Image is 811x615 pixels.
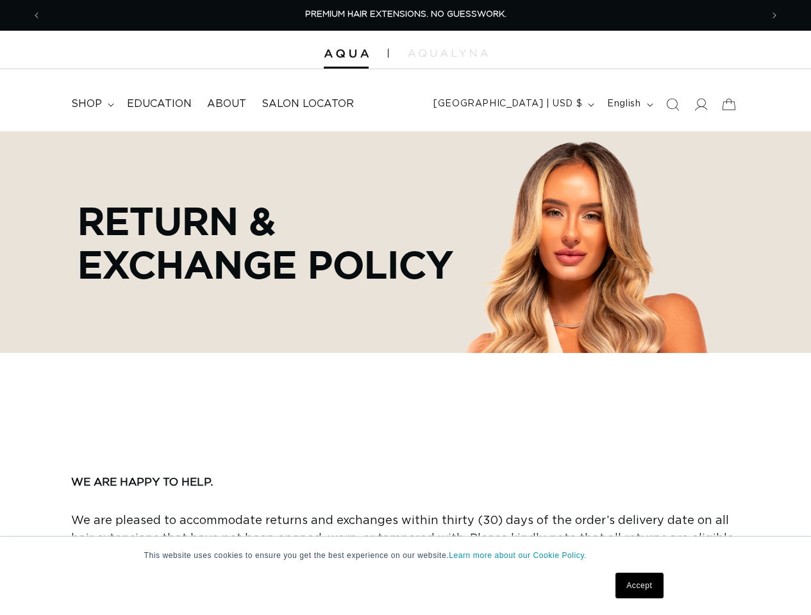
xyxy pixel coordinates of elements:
[127,97,192,111] span: Education
[71,515,734,562] span: We are pleased to accommodate returns and exchanges within thirty (30) days of the order’s delive...
[408,49,488,57] img: aqualyna.com
[658,90,687,119] summary: Search
[324,49,369,58] img: Aqua Hair Extensions
[433,97,582,111] span: [GEOGRAPHIC_DATA] | USD $
[615,573,663,598] a: Accept
[305,10,506,19] span: PREMIUM HAIR EXTENSIONS. NO GUESSWORK.
[426,92,599,117] button: [GEOGRAPHIC_DATA] | USD $
[760,3,789,28] button: Next announcement
[22,3,51,28] button: Previous announcement
[144,550,667,561] p: This website uses cookies to ensure you get the best experience on our website.
[449,551,587,560] a: Learn more about our Cookie Policy.
[199,90,254,119] a: About
[262,97,354,111] span: Salon Locator
[63,90,119,119] summary: shop
[207,97,246,111] span: About
[607,97,640,111] span: English
[254,90,362,119] a: Salon Locator
[78,199,456,286] p: Return & Exchange Policy
[71,477,213,488] b: WE ARE HAPPY TO HELP.
[599,92,658,117] button: English
[119,90,199,119] a: Education
[71,97,102,111] span: shop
